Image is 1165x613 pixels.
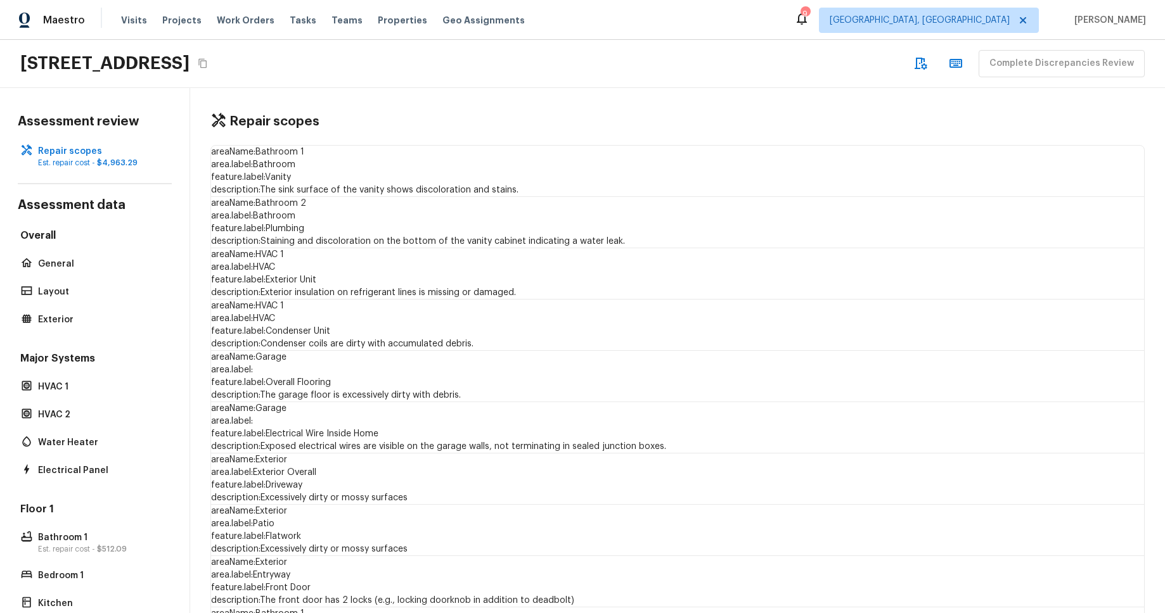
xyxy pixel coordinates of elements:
h2: [STREET_ADDRESS] [20,52,190,75]
p: HVAC 2 [38,408,164,421]
h4: Assessment review [18,113,172,130]
span: Properties [378,14,427,27]
div: areaName: HVAC 1 area.label: HVAC feature.label: Condenser Unit description: Condenser coils are ... [211,300,1144,351]
h4: Assessment data [18,197,172,216]
p: Bedroom 1 [38,569,164,582]
span: Maestro [43,14,85,27]
p: Water Heater [38,436,164,449]
div: areaName: Exterior area.label: Patio feature.label: Flatwork description: Excessively dirty or mo... [211,505,1144,556]
div: areaName: Exterior area.label: Entryway feature.label: Front Door description: The front door has... [211,556,1144,607]
div: 9 [801,8,809,20]
div: areaName: Bathroom 2 area.label: Bathroom feature.label: Plumbing description: Staining and disco... [211,197,1144,248]
p: Electrical Panel [38,464,164,477]
span: Tasks [290,16,316,25]
span: Projects [162,14,202,27]
span: [PERSON_NAME] [1069,14,1146,27]
span: Geo Assignments [442,14,525,27]
p: General [38,258,164,270]
span: $4,963.29 [97,159,138,167]
p: Est. repair cost - [38,158,164,168]
span: Visits [121,14,147,27]
span: Teams [331,14,363,27]
div: areaName: Exterior area.label: Exterior Overall feature.label: Driveway description: Excessively ... [211,453,1144,505]
p: Kitchen [38,597,164,610]
h5: Floor 1 [18,502,172,519]
p: Exterior [38,313,164,326]
p: Bathroom 1 [38,531,164,544]
div: areaName: HVAC 1 area.label: HVAC feature.label: Exterior Unit description: Exterior insulation o... [211,248,1144,300]
div: areaName: Garage area.label: feature.label: Electrical Wire Inside Home description: Exposed elec... [211,402,1144,453]
h4: Repair scopes [229,113,319,130]
span: Work Orders [217,14,274,27]
p: Est. repair cost - [38,544,164,554]
h5: Major Systems [18,351,172,368]
div: areaName: Bathroom 1 area.label: Bathroom feature.label: Vanity description: The sink surface of ... [211,146,1144,197]
p: HVAC 1 [38,381,164,393]
span: [GEOGRAPHIC_DATA], [GEOGRAPHIC_DATA] [830,14,1010,27]
h5: Overall [18,229,172,245]
span: $512.09 [97,545,127,553]
button: Copy Address [195,55,211,72]
p: Repair scopes [38,145,164,158]
div: areaName: Garage area.label: feature.label: Overall Flooring description: The garage floor is exc... [211,351,1144,402]
p: Layout [38,286,164,298]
